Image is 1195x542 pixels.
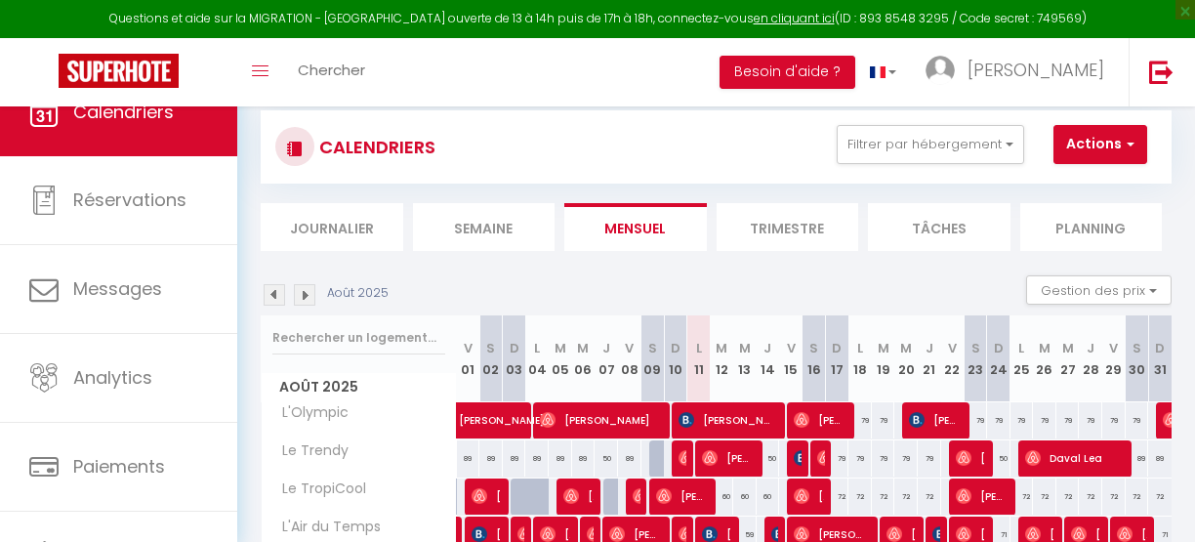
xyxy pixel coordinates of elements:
abbr: V [948,339,957,357]
span: L'Air du Temps [265,517,386,538]
th: 03 [503,315,526,402]
span: Calendriers [73,100,174,124]
th: 29 [1102,315,1126,402]
div: 79 [1056,402,1080,438]
abbr: V [1109,339,1118,357]
th: 10 [664,315,687,402]
abbr: D [510,339,519,357]
abbr: J [763,339,771,357]
div: 89 [457,440,480,477]
li: Mensuel [564,203,707,251]
div: 89 [572,440,596,477]
th: 14 [757,315,780,402]
span: [PERSON_NAME] [794,439,802,477]
button: Actions [1053,125,1147,164]
div: 89 [479,440,503,477]
button: Besoin d'aide ? [720,56,855,89]
span: [PERSON_NAME] [679,401,776,438]
a: ... [PERSON_NAME] [911,38,1129,106]
span: [PERSON_NAME] [968,58,1104,82]
abbr: V [464,339,473,357]
a: [PERSON_NAME] [449,402,473,439]
abbr: L [696,339,702,357]
abbr: S [486,339,495,357]
div: 79 [826,440,849,477]
li: Planning [1020,203,1163,251]
span: Août 2025 [262,373,456,401]
th: 23 [964,315,987,402]
th: 12 [710,315,733,402]
th: 08 [618,315,641,402]
abbr: V [787,339,796,357]
span: [PERSON_NAME] [956,478,1009,515]
th: 18 [848,315,872,402]
div: 79 [918,440,941,477]
button: Gestion des prix [1026,275,1172,305]
a: en cliquant ici [754,10,835,26]
abbr: S [1133,339,1141,357]
span: Réservations [73,188,186,212]
div: 79 [987,402,1010,438]
th: 16 [803,315,826,402]
div: 72 [894,479,918,515]
span: Analytics [73,365,152,390]
abbr: S [971,339,980,357]
div: 79 [1010,402,1034,438]
th: 11 [687,315,711,402]
abbr: D [994,339,1004,357]
abbr: D [1155,339,1165,357]
abbr: S [809,339,818,357]
span: [PERSON_NAME] [459,392,594,429]
div: 72 [1079,479,1102,515]
th: 26 [1033,315,1056,402]
div: 72 [918,479,941,515]
abbr: M [739,339,751,357]
div: 72 [826,479,849,515]
th: 30 [1126,315,1149,402]
img: logout [1149,60,1174,84]
div: 60 [757,479,780,515]
div: 60 [710,479,733,515]
div: 79 [872,402,895,438]
span: [PERSON_NAME] [633,478,640,515]
span: Chercher [298,60,365,80]
abbr: M [716,339,727,357]
img: Super Booking [59,54,179,88]
th: 02 [479,315,503,402]
th: 20 [894,315,918,402]
th: 13 [733,315,757,402]
abbr: M [1062,339,1074,357]
img: ... [926,56,955,85]
span: [PERSON_NAME] [656,478,709,515]
div: 50 [987,440,1010,477]
th: 19 [872,315,895,402]
abbr: J [602,339,610,357]
th: 21 [918,315,941,402]
div: 79 [848,440,872,477]
span: Messages [73,276,162,301]
span: [PERSON_NAME] [909,401,962,438]
abbr: M [1039,339,1051,357]
div: 72 [872,479,895,515]
th: 09 [641,315,665,402]
span: [PERSON_NAME] [563,478,594,515]
th: 22 [941,315,965,402]
h3: CALENDRIERS [314,125,435,169]
th: 31 [1148,315,1172,402]
div: 50 [595,440,618,477]
div: 72 [848,479,872,515]
div: 72 [1033,479,1056,515]
div: 72 [1056,479,1080,515]
abbr: J [926,339,933,357]
div: 72 [1102,479,1126,515]
abbr: S [648,339,657,357]
div: 89 [618,440,641,477]
abbr: J [1087,339,1094,357]
span: Le Trendy [265,440,353,462]
div: 50 [757,440,780,477]
span: Le TropiCool [265,479,371,500]
div: 79 [894,440,918,477]
span: [PERSON_NAME] [702,439,755,477]
p: Août 2025 [327,284,389,303]
div: 79 [872,440,895,477]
